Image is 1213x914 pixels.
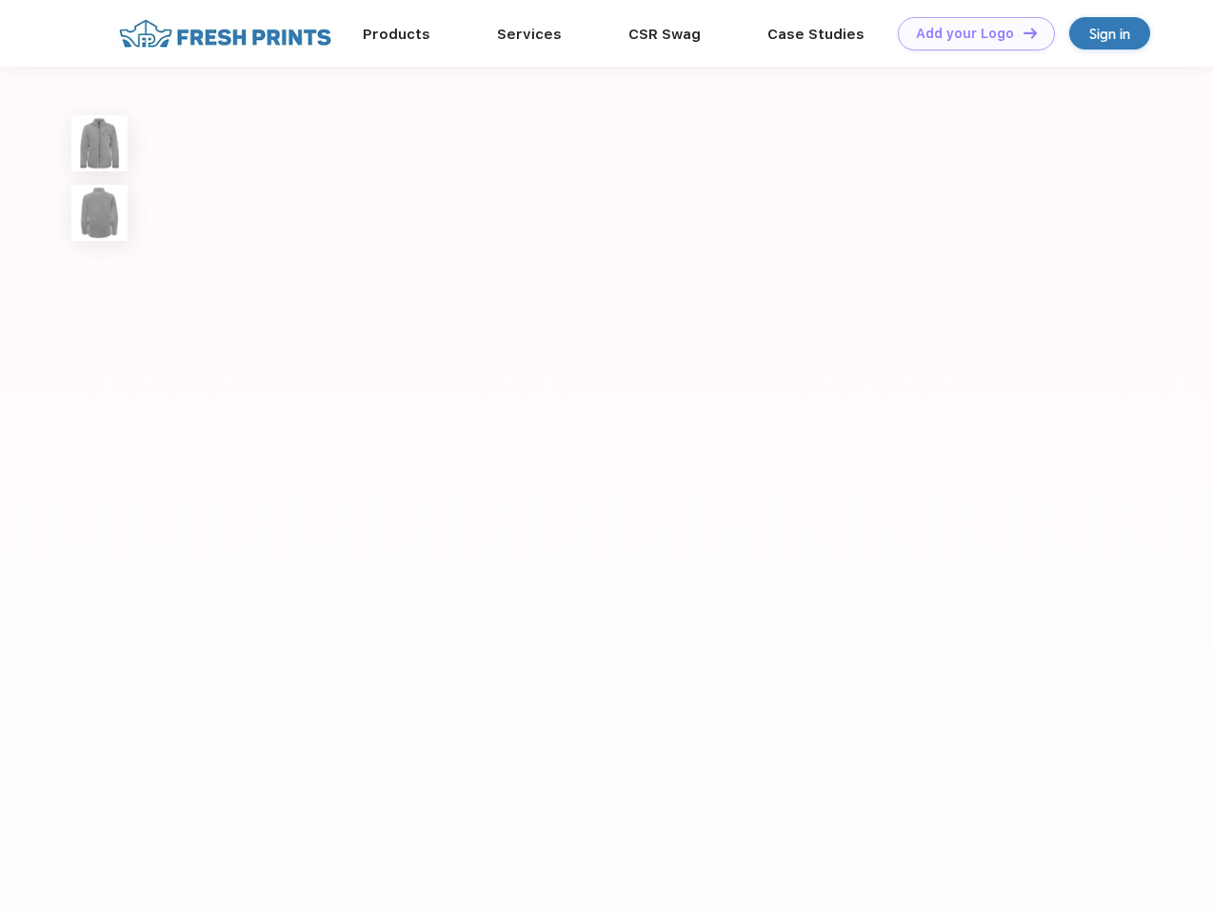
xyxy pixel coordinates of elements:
[1069,17,1150,50] a: Sign in
[1024,28,1037,38] img: DT
[113,17,337,50] img: fo%20logo%202.webp
[916,26,1014,42] div: Add your Logo
[363,26,430,43] a: Products
[71,185,128,241] img: func=resize&h=100
[71,115,128,171] img: func=resize&h=100
[1089,23,1130,45] div: Sign in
